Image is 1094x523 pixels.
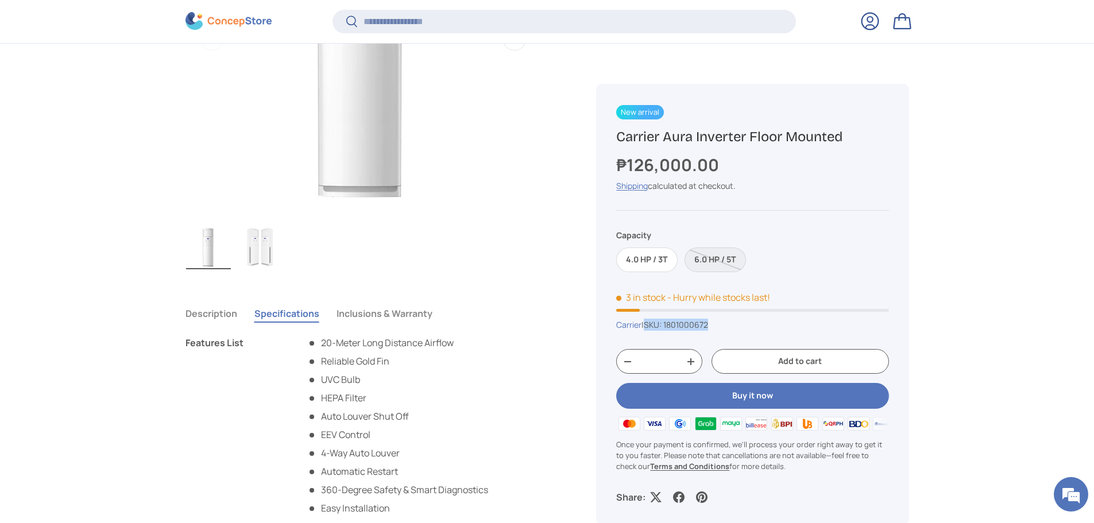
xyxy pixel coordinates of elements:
[307,373,488,386] li: UVC Bulb
[641,320,708,331] span: |
[307,446,488,460] li: 4-Way Auto Louver
[663,320,708,331] span: 1801000672
[337,300,432,327] button: Inclusions & Warranty
[616,439,888,472] p: Once your payment is confirmed, we'll process your order right away to get it to you faster. Plea...
[186,223,231,269] img: carrier-3-0-tr-xfv-premium-floorstanding-closed-swing-single-unit-full-view-concepstore
[616,491,645,505] p: Share:
[307,483,488,497] li: 360-Degree Safety & Smart Diagnostics
[616,180,888,192] div: calculated at checkout.
[693,415,718,432] img: grabpay
[616,105,664,119] span: New arrival
[846,415,871,432] img: bdo
[307,354,488,368] li: Reliable Gold Fin
[795,415,820,432] img: ubp
[307,409,488,423] li: Auto Louver Shut Off
[616,153,722,176] strong: ₱126,000.00
[820,415,845,432] img: qrph
[254,300,319,327] button: Specifications
[6,313,219,354] textarea: Type your message and hit 'Enter'
[642,415,667,432] img: visa
[67,145,159,261] span: We're online!
[650,461,729,471] a: Terms and Conditions
[616,383,888,409] button: Buy it now
[307,336,488,350] li: 20-Meter Long Distance Airflow
[667,292,770,304] p: - Hurry while stocks last!
[307,464,488,478] li: Automatic Restart
[770,415,795,432] img: bpi
[616,180,648,191] a: Shipping
[616,128,888,146] h1: Carrier Aura Inverter Floor Mounted
[185,300,237,327] button: Description
[307,501,488,515] li: Easy Installation
[239,223,284,269] img: carrier-3-0-tr-xfv-premium-floorstanding-closed-swing-twin-unit-full-view-concepstore
[188,6,216,33] div: Minimize live chat window
[307,391,488,405] li: HEPA Filter
[871,415,896,432] img: metrobank
[185,336,277,515] div: Features List
[616,292,666,304] span: 3 in stock
[712,350,888,374] button: Add to cart
[744,415,769,432] img: billease
[685,248,746,273] label: Sold out
[307,428,488,441] li: EEV Control
[718,415,744,432] img: maya
[60,64,193,79] div: Chat with us now
[644,320,662,331] span: SKU:
[616,320,641,331] a: Carrier
[185,13,272,30] img: ConcepStore
[616,415,641,432] img: master
[616,229,651,241] legend: Capacity
[667,415,693,432] img: gcash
